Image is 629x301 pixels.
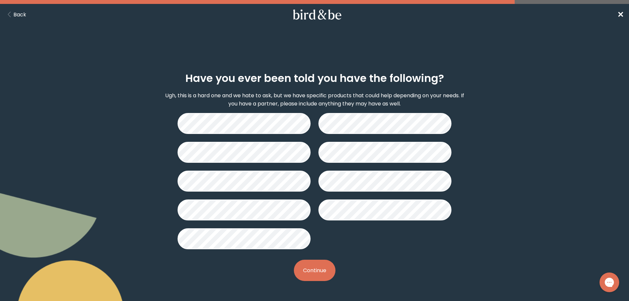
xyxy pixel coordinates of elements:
p: Ugh, this is a hard one and we hate to ask, but we have specific products that could help dependi... [162,91,467,108]
button: Continue [294,260,335,281]
button: Back Button [5,10,26,19]
a: ✕ [617,9,624,20]
iframe: Gorgias live chat messenger [596,270,622,294]
h2: Have you ever been told you have the following? [185,70,444,86]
